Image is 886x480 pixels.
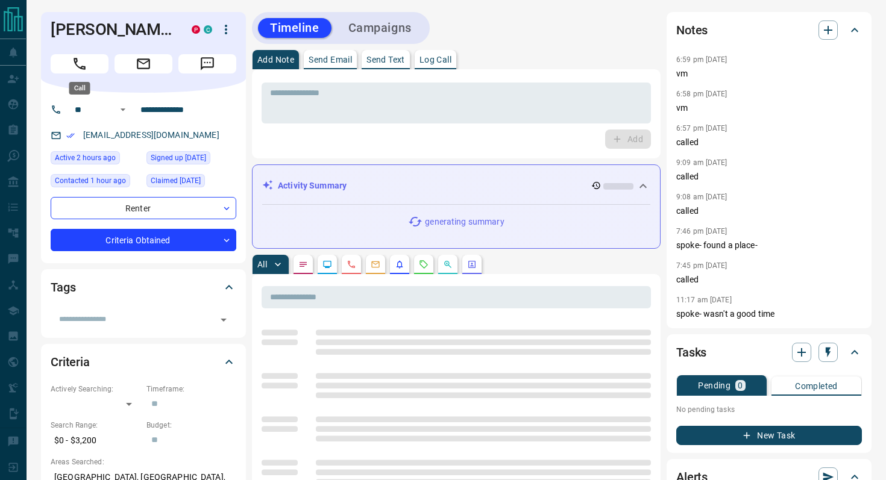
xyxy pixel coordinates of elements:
[419,55,451,64] p: Log Call
[178,54,236,73] span: Message
[146,174,236,191] div: Sun Apr 09 2023
[192,25,200,34] div: property.ca
[676,193,727,201] p: 9:08 am [DATE]
[146,420,236,431] p: Budget:
[676,296,732,304] p: 11:17 am [DATE]
[676,102,862,114] p: vm
[151,175,201,187] span: Claimed [DATE]
[51,20,174,39] h1: [PERSON_NAME]
[258,18,331,38] button: Timeline
[676,308,862,320] p: spoke- wasn't a good time
[215,311,232,328] button: Open
[51,457,236,467] p: Areas Searched:
[278,179,347,192] p: Activity Summary
[116,102,130,117] button: Open
[419,260,429,269] svg: Requests
[676,261,727,270] p: 7:45 pm [DATE]
[467,260,477,269] svg: Agent Actions
[51,174,140,191] div: Tue Sep 16 2025
[51,431,140,450] p: $0 - $3,200
[676,124,727,132] p: 6:57 pm [DATE]
[257,260,267,269] p: All
[262,175,650,197] div: Activity Summary
[51,273,236,302] div: Tags
[676,170,862,183] p: called
[204,25,212,34] div: condos.ca
[51,278,75,297] h2: Tags
[676,343,706,362] h2: Tasks
[51,197,236,219] div: Renter
[347,260,356,269] svg: Calls
[51,54,108,73] span: Call
[676,227,727,235] p: 7:46 pm [DATE]
[51,229,236,251] div: Criteria Obtained
[51,384,140,394] p: Actively Searching:
[55,175,126,187] span: Contacted 1 hour ago
[676,273,862,286] p: called
[395,260,404,269] svg: Listing Alerts
[676,55,727,64] p: 6:59 pm [DATE]
[676,401,862,419] p: No pending tasks
[676,67,862,80] p: vm
[66,131,75,140] svg: Email Verified
[676,239,862,252] p: spoke- found a place-
[738,381,743,390] p: 0
[322,260,332,269] svg: Lead Browsing Activity
[69,82,90,95] div: Call
[698,381,730,390] p: Pending
[676,90,727,98] p: 6:58 pm [DATE]
[51,420,140,431] p: Search Range:
[51,348,236,376] div: Criteria
[443,260,453,269] svg: Opportunities
[257,55,294,64] p: Add Note
[55,152,116,164] span: Active 2 hours ago
[51,352,90,372] h2: Criteria
[676,158,727,167] p: 9:09 am [DATE]
[298,260,308,269] svg: Notes
[676,338,862,367] div: Tasks
[309,55,352,64] p: Send Email
[336,18,424,38] button: Campaigns
[371,260,380,269] svg: Emails
[151,152,206,164] span: Signed up [DATE]
[676,426,862,445] button: New Task
[115,54,172,73] span: Email
[795,382,838,390] p: Completed
[83,130,219,140] a: [EMAIL_ADDRESS][DOMAIN_NAME]
[366,55,405,64] p: Send Text
[676,20,708,40] h2: Notes
[676,136,862,149] p: called
[676,205,862,217] p: called
[676,16,862,45] div: Notes
[146,384,236,394] p: Timeframe:
[425,216,504,228] p: generating summary
[146,151,236,168] div: Sat Apr 08 2023
[51,151,140,168] div: Tue Sep 16 2025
